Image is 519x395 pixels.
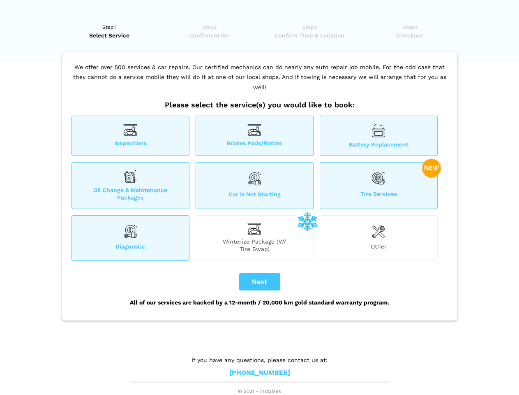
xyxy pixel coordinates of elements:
[229,369,290,377] a: [PHONE_NUMBER]
[69,100,450,109] h2: Please select the service(s) you would like to book:
[262,31,357,39] span: Confirm Time & Location
[320,243,437,253] span: Other
[320,190,437,201] span: Tire Services
[162,31,257,39] span: Confirm Order
[62,31,157,39] span: Select Service
[69,290,450,314] div: All of our services are backed by a 12-month / 20,000 km gold standard warranty program.
[72,243,189,253] span: Diagnostic
[362,23,457,39] a: Step4
[362,31,457,39] span: Checkout
[130,355,389,365] p: If you have any questions, please contact us at:
[262,23,357,39] a: Step3
[196,191,313,201] span: Car is not starting
[239,273,280,290] button: Next
[196,238,313,253] span: Winterize Package (W/ Tire Swap)
[62,23,157,39] a: Step1
[162,23,257,39] a: Step2
[320,141,437,148] span: Battery Replacement
[422,158,441,178] img: new-badge-2-48.png
[69,62,450,101] p: We offer over 500 services & car repairs. Our certified mechanics can do nearly any auto repair j...
[196,139,313,148] span: Brakes Pads/Rotors
[130,388,389,395] span: © 2021 - instaMek
[72,139,189,148] span: Inspections
[72,186,189,201] span: Oil Change & Maintenance Packages
[298,211,317,231] img: winterize-icon_1.png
